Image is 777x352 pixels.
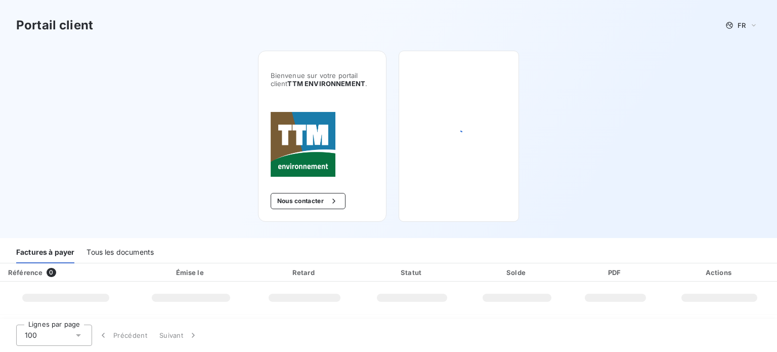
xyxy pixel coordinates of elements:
img: Company logo [271,112,335,177]
div: Émise le [134,267,248,278]
div: PDF [571,267,660,278]
span: Bienvenue sur votre portail client . [271,71,374,88]
button: Nous contacter [271,193,346,209]
span: FR [738,21,746,29]
div: Actions [664,267,775,278]
div: Factures à payer [16,242,74,263]
button: Suivant [153,325,204,346]
div: Référence [8,268,42,277]
div: Retard [252,267,357,278]
span: 0 [47,268,56,277]
span: 100 [25,330,37,340]
button: Précédent [92,325,153,346]
div: Tous les documents [87,242,154,263]
h3: Portail client [16,16,93,34]
div: Solde [467,267,567,278]
div: Statut [361,267,463,278]
span: TTM ENVIRONNEMENT [287,80,365,88]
